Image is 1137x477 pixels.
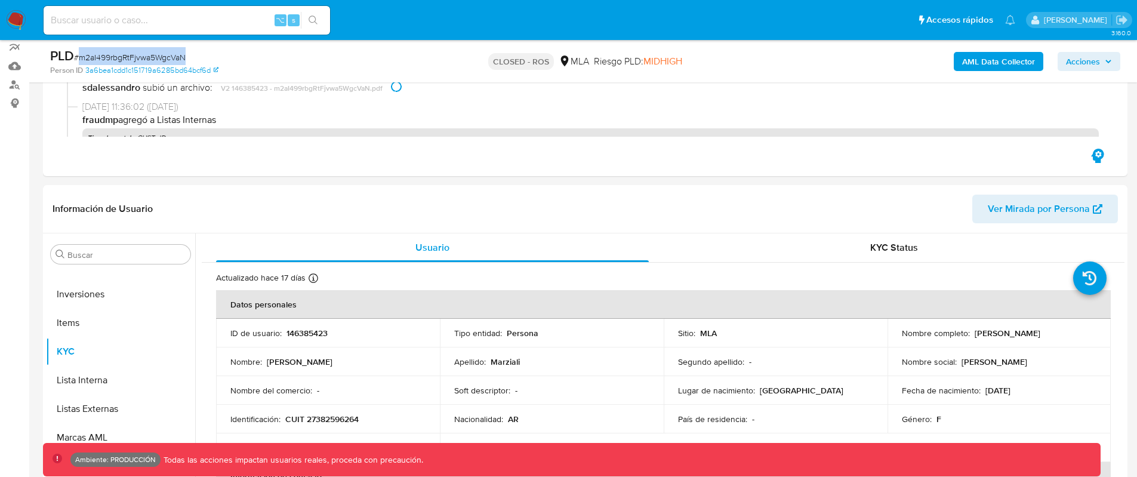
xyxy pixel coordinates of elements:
p: Segundo apellido : [678,356,744,367]
p: 146385423 [286,328,328,338]
b: Person ID [50,65,83,76]
p: Nombre : [230,356,262,367]
p: Apellido : [454,356,486,367]
a: Notificaciones [1005,15,1015,25]
button: Ver Mirada por Persona [972,195,1118,223]
th: Datos personales [216,290,1111,319]
p: Sitio : [678,328,695,338]
a: Salir [1116,14,1128,26]
span: KYC Status [870,241,918,254]
p: [PERSON_NAME] [267,356,332,367]
span: # m2aI499rbgRtFjvwa5WgcVaN [74,51,186,63]
input: Buscar [67,250,186,260]
span: Usuario [415,241,449,254]
p: - [749,356,751,367]
p: Marziali [491,356,520,367]
p: Actualizado hace 17 días [216,272,306,284]
p: Fecha de nacimiento : [902,385,981,396]
p: Ambiente: PRODUCCIÓN [75,457,156,462]
p: [GEOGRAPHIC_DATA] [760,385,843,396]
p: Nombre social : [902,356,957,367]
button: Listas Externas [46,395,195,423]
a: 3a6bea1cdd1c151719a6285bd64bcf6d [85,65,218,76]
span: Accesos rápidos [926,14,993,26]
p: Nombre del comercio : [230,385,312,396]
p: CUIT 27382596264 [285,414,359,424]
button: Buscar [56,250,65,259]
b: PLD [50,46,74,65]
p: Nombre completo : [902,328,970,338]
p: Género : [902,414,932,424]
button: Items [46,309,195,337]
input: Buscar usuario o caso... [44,13,330,28]
div: MLA [559,55,589,68]
button: AML Data Collector [954,52,1043,71]
span: Ver Mirada por Persona [988,195,1090,223]
span: s [292,14,295,26]
p: Lugar de nacimiento : [678,385,755,396]
span: ⌥ [276,14,285,26]
p: - [752,414,754,424]
span: Riesgo PLD: [594,55,682,68]
span: 3.160.0 [1111,28,1131,38]
p: [PERSON_NAME] [975,328,1040,338]
p: Persona [507,328,538,338]
button: Marcas AML [46,423,195,452]
span: Acciones [1066,52,1100,71]
p: AR [508,414,519,424]
p: [PERSON_NAME] [962,356,1027,367]
button: search-icon [301,12,325,29]
p: Identificación : [230,414,281,424]
p: - [515,385,517,396]
p: Todas las acciones impactan usuarios reales, proceda con precaución. [161,454,423,466]
button: KYC [46,337,195,366]
p: [DATE] [985,385,1010,396]
h1: Información de Usuario [53,203,153,215]
button: Inversiones [46,280,195,309]
p: Tipo entidad : [454,328,502,338]
p: País de residencia : [678,414,747,424]
p: - [317,385,319,396]
button: Acciones [1058,52,1120,71]
p: CLOSED - ROS [488,53,554,70]
p: Soft descriptor : [454,385,510,396]
b: AML Data Collector [962,52,1035,71]
p: F [936,414,941,424]
p: omar.guzman@mercadolibre.com.co [1044,14,1111,26]
button: Lista Interna [46,366,195,395]
p: ID de usuario : [230,328,282,338]
p: Nacionalidad : [454,414,503,424]
span: MIDHIGH [643,54,682,68]
p: MLA [700,328,717,338]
